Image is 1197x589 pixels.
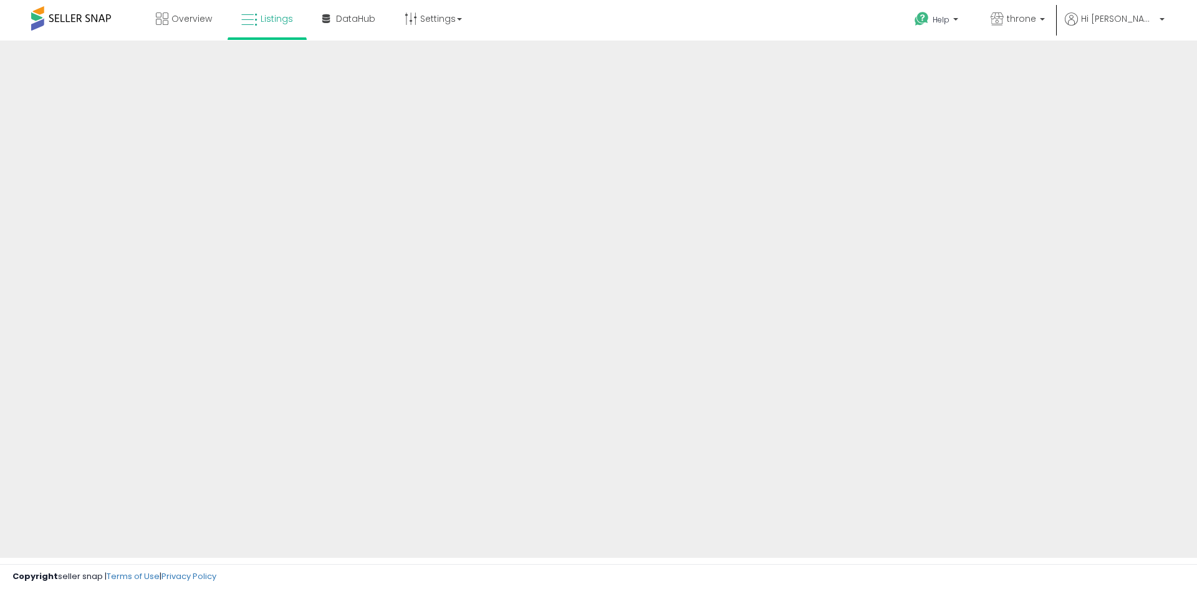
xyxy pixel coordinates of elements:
span: throne [1007,12,1036,25]
span: DataHub [336,12,375,25]
span: Help [933,14,949,25]
i: Get Help [914,11,930,27]
a: Hi [PERSON_NAME] [1065,12,1165,41]
span: Overview [171,12,212,25]
span: Hi [PERSON_NAME] [1081,12,1156,25]
span: Listings [261,12,293,25]
a: Help [905,2,971,41]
